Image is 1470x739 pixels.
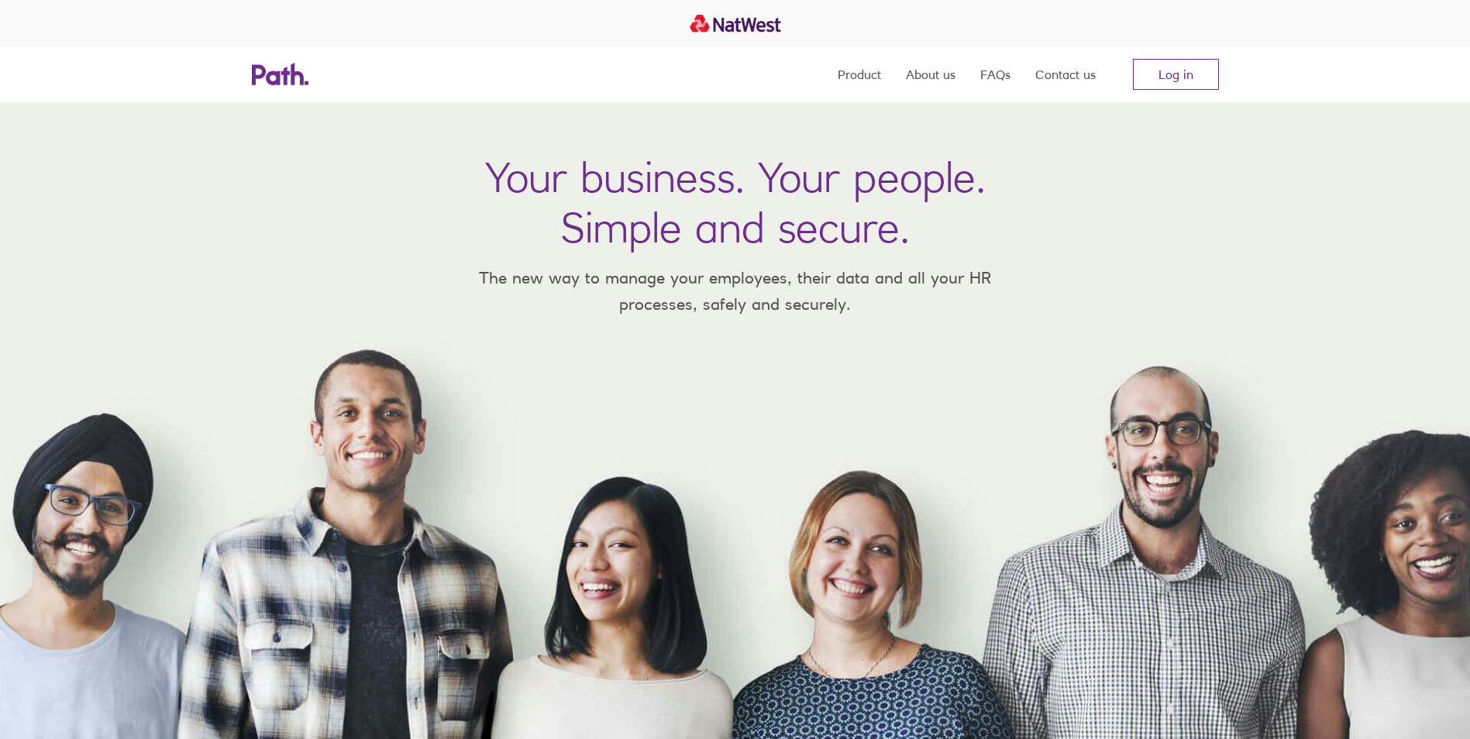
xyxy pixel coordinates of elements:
a: About us [906,46,955,102]
a: Product [838,46,881,102]
a: Contact us [1035,46,1096,102]
a: Log in [1133,59,1219,90]
p: The new way to manage your employees, their data and all your HR processes, safely and securely. [456,265,1014,317]
h1: Your business. Your people. Simple and secure. [485,152,986,253]
a: FAQs [980,46,1010,102]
